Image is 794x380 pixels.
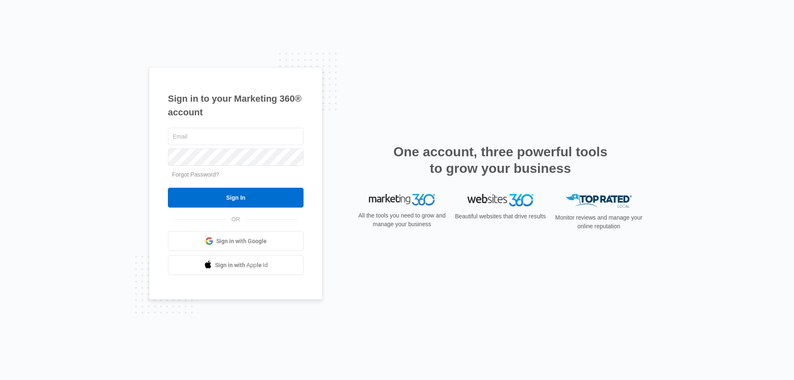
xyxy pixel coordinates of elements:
[168,255,304,275] a: Sign in with Apple Id
[168,92,304,119] h1: Sign in to your Marketing 360® account
[369,194,435,206] img: Marketing 360
[566,194,632,208] img: Top Rated Local
[172,171,219,178] a: Forgot Password?
[168,128,304,145] input: Email
[226,215,246,224] span: OR
[454,212,547,221] p: Beautiful websites that drive results
[168,188,304,208] input: Sign In
[552,213,645,231] p: Monitor reviews and manage your online reputation
[391,143,610,177] h2: One account, three powerful tools to grow your business
[356,211,448,229] p: All the tools you need to grow and manage your business
[168,231,304,251] a: Sign in with Google
[216,237,267,246] span: Sign in with Google
[467,194,533,206] img: Websites 360
[215,261,268,270] span: Sign in with Apple Id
